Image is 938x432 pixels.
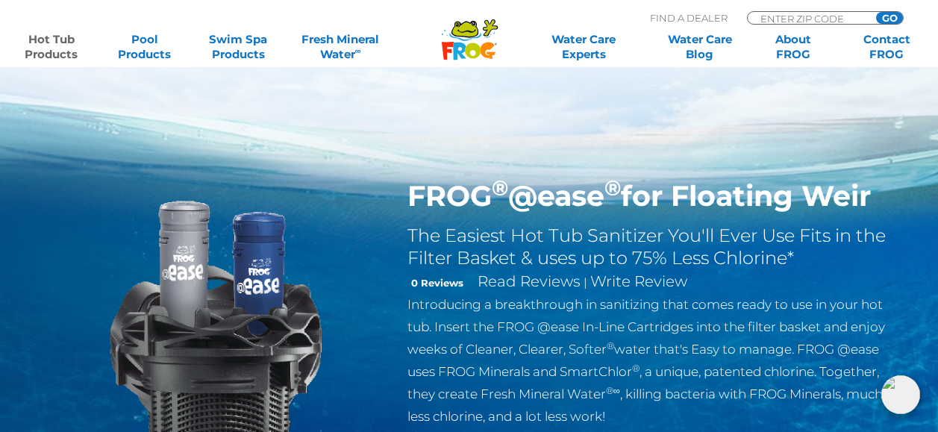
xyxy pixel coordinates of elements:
[15,32,87,62] a: Hot TubProducts
[584,275,587,289] span: |
[757,32,829,62] a: AboutFROG
[407,225,895,269] h2: The Easiest Hot Tub Sanitizer You'll Ever Use Fits in the Filter Basket & uses up to 75% Less Chl...
[492,175,508,201] sup: ®
[407,293,895,428] p: Introducing a breakthrough in sanitizing that comes ready to use in your hot tub. Insert the FROG...
[590,272,687,290] a: Write Review
[296,32,387,62] a: Fresh MineralWater∞
[650,11,728,25] p: Find A Dealer
[355,46,361,56] sup: ∞
[607,340,614,351] sup: ®
[407,179,895,213] h1: FROG @ease for Floating Weir
[632,363,640,374] sup: ®
[525,32,642,62] a: Water CareExperts
[613,385,620,396] sup: ∞
[851,32,923,62] a: ContactFROG
[478,272,581,290] a: Read Reviews
[663,32,736,62] a: Water CareBlog
[201,32,274,62] a: Swim SpaProducts
[881,375,920,414] img: openIcon
[876,12,903,24] input: GO
[108,32,181,62] a: PoolProducts
[604,175,621,201] sup: ®
[606,385,613,396] sup: ®
[411,277,463,289] strong: 0 Reviews
[759,12,860,25] input: Zip Code Form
